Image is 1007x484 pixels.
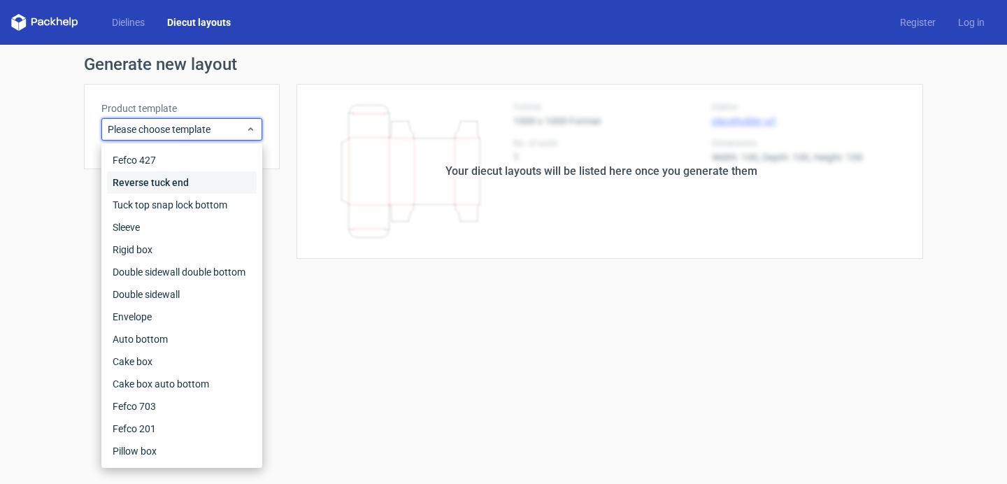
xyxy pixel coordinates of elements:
[107,239,257,261] div: Rigid box
[107,261,257,283] div: Double sidewall double bottom
[947,15,996,29] a: Log in
[107,171,257,194] div: Reverse tuck end
[156,15,242,29] a: Diecut layouts
[889,15,947,29] a: Register
[107,440,257,462] div: Pillow box
[107,350,257,373] div: Cake box
[107,418,257,440] div: Fefco 201
[107,216,257,239] div: Sleeve
[101,101,262,115] label: Product template
[101,15,156,29] a: Dielines
[108,122,245,136] span: Please choose template
[107,194,257,216] div: Tuck top snap lock bottom
[107,328,257,350] div: Auto bottom
[84,56,923,73] h1: Generate new layout
[107,283,257,306] div: Double sidewall
[107,395,257,418] div: Fefco 703
[107,306,257,328] div: Envelope
[107,149,257,171] div: Fefco 427
[445,163,757,180] div: Your diecut layouts will be listed here once you generate them
[107,373,257,395] div: Cake box auto bottom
